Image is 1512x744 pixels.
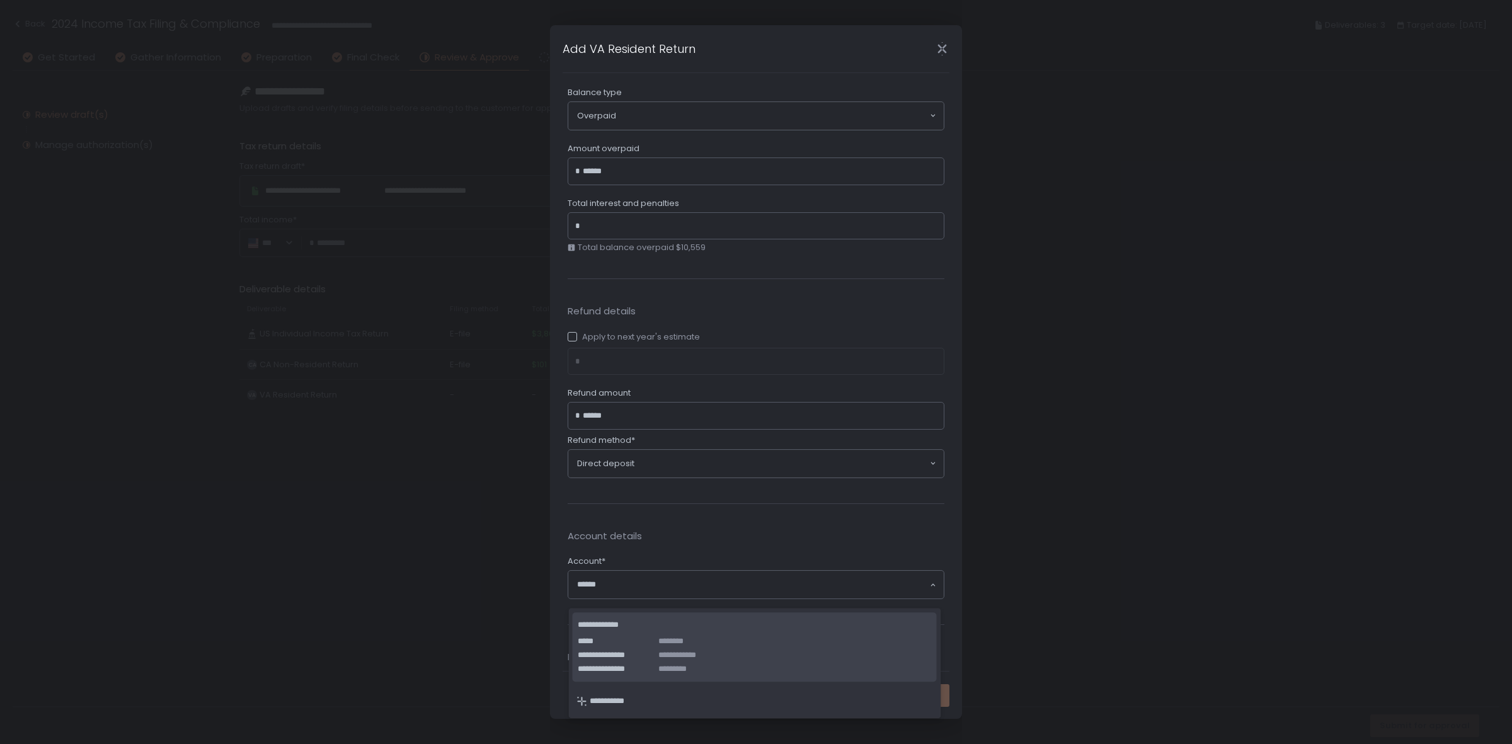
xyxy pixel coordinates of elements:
span: Balance type [568,87,622,98]
h1: Add VA Resident Return [563,40,696,57]
input: Search for option [634,457,929,470]
div: Search for option [568,450,944,478]
span: Direct deposit [577,458,634,469]
span: Total interest and penalties [568,198,679,209]
span: Total balance overpaid $10,559 [578,242,706,253]
span: Overpaid [577,110,616,122]
div: Search for option [568,571,944,598]
span: Refund amount [568,387,631,399]
input: Search for option [577,578,929,591]
span: Account details [568,529,944,544]
input: Search for option [616,110,929,122]
span: Amount overpaid [568,143,639,154]
div: Close [922,42,962,56]
span: Preparer info [568,650,944,665]
span: Account* [568,556,605,567]
div: Search for option [568,102,944,130]
span: Refund method* [568,435,635,446]
span: Refund details [568,304,944,319]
